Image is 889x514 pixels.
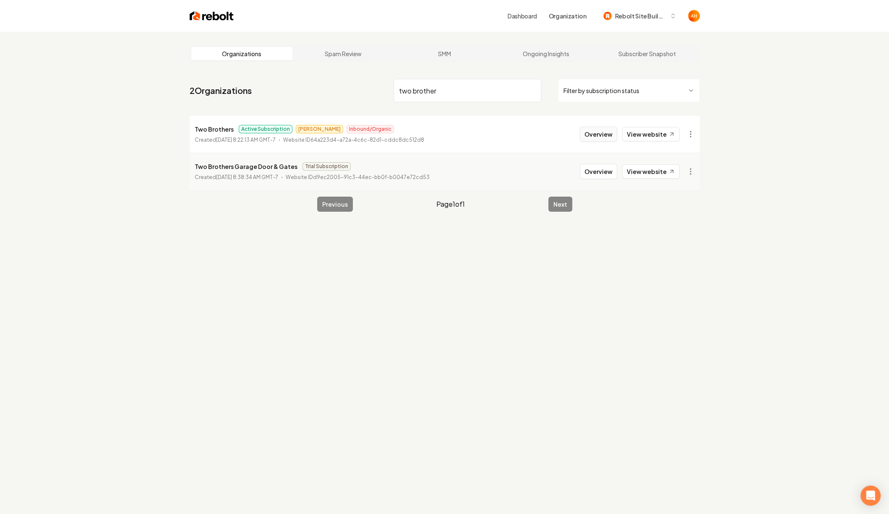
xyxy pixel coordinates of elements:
a: 2Organizations [190,85,252,96]
a: Subscriber Snapshot [597,47,698,60]
img: Rebolt Logo [190,10,234,22]
button: Overview [580,164,617,179]
a: Ongoing Insights [495,47,597,60]
input: Search by name or ID [394,79,541,102]
p: Created [195,173,278,182]
button: Overview [580,127,617,142]
div: Open Intercom Messenger [860,485,881,506]
time: [DATE] 8:22:13 AM GMT-7 [216,137,276,143]
a: SMM [394,47,495,60]
a: View website [622,127,680,141]
a: Dashboard [508,12,537,20]
img: Rebolt Site Builder [603,12,612,20]
time: [DATE] 8:38:34 AM GMT-7 [216,174,278,180]
img: Anthony Hurgoi [688,10,700,22]
span: Rebolt Site Builder [615,12,666,21]
p: Two Brothers [195,124,234,134]
p: Website ID d9ec2005-91c3-44ec-bb0f-b0047e72cd53 [286,173,430,182]
span: Active Subscription [239,125,292,133]
a: Organizations [191,47,293,60]
p: Website ID 64a223d4-a72a-4c6c-82d1-cddc8dc512d8 [283,136,424,144]
button: Organization [544,8,592,23]
span: Inbound/Organic [347,125,394,133]
a: Spam Review [292,47,394,60]
span: Trial Subscription [302,162,351,171]
a: View website [622,164,680,179]
span: Page 1 of 1 [436,199,465,209]
span: [PERSON_NAME] [296,125,343,133]
button: Open user button [688,10,700,22]
p: Created [195,136,276,144]
p: Two Brothers Garage Door & Gates [195,161,297,171]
